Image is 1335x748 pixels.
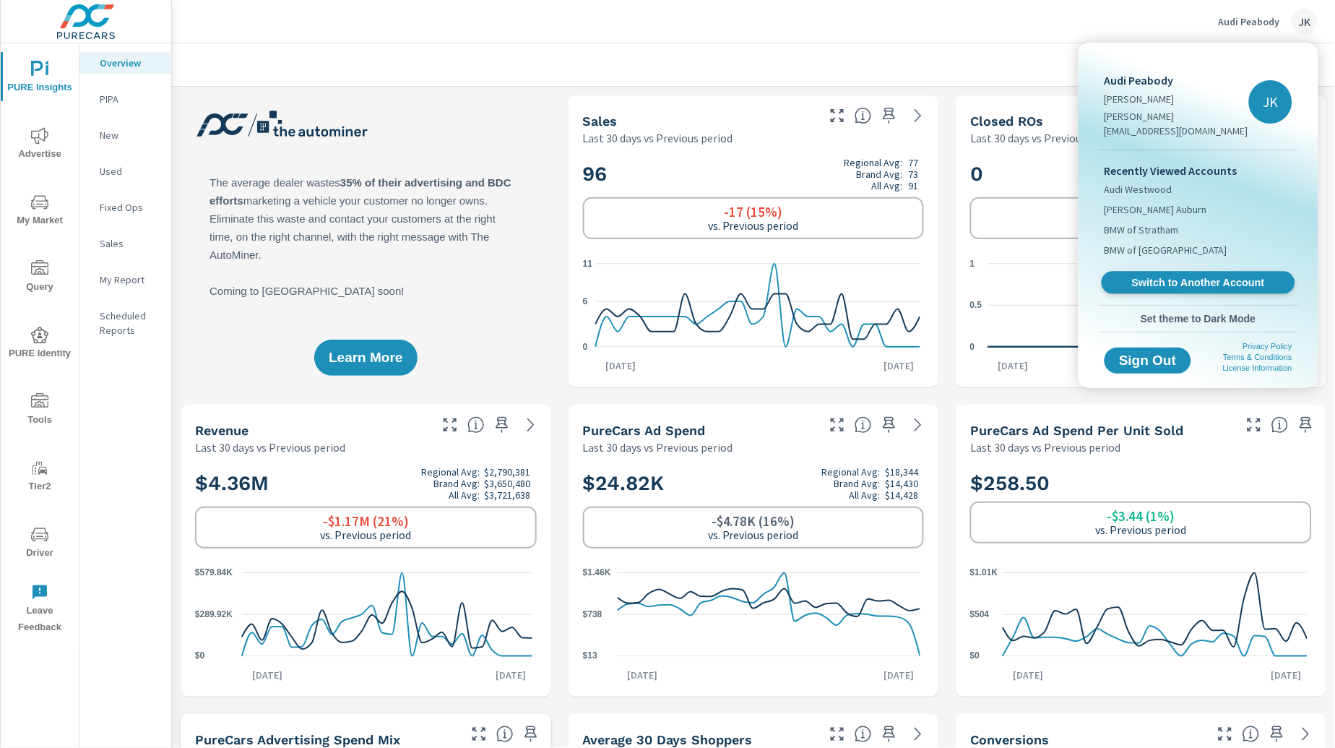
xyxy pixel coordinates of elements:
[1105,223,1179,237] span: BMW of Stratham
[1105,202,1207,217] span: [PERSON_NAME] Auburn
[1105,162,1292,179] p: Recently Viewed Accounts
[1223,364,1292,372] a: License Information
[1249,80,1292,124] div: JK
[1105,312,1292,325] span: Set theme to Dark Mode
[1105,348,1191,374] button: Sign Out
[1099,306,1298,332] button: Set theme to Dark Mode
[1105,72,1249,89] p: Audi Peabody
[1116,354,1180,367] span: Sign Out
[1105,182,1172,197] span: Audi Westwood
[1243,342,1292,351] a: Privacy Policy
[1105,243,1227,257] span: BMW of [GEOGRAPHIC_DATA]
[1102,272,1295,294] a: Switch to Another Account
[1224,353,1292,361] a: Terms & Conditions
[1105,109,1249,138] p: [PERSON_NAME][EMAIL_ADDRESS][DOMAIN_NAME]
[1105,92,1249,106] p: [PERSON_NAME]
[1110,276,1287,290] span: Switch to Another Account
